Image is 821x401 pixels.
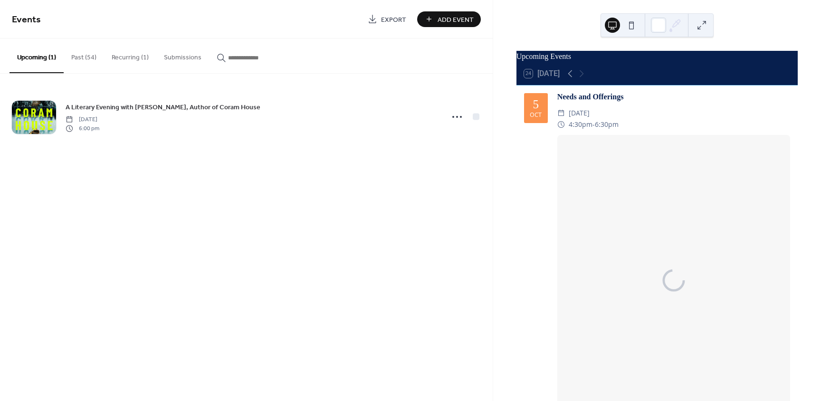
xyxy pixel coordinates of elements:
span: 6:30pm [595,119,619,130]
span: 4:30pm [569,119,592,130]
a: A Literary Evening with [PERSON_NAME], Author of Coram House [66,102,260,113]
button: Recurring (1) [104,38,156,72]
div: Upcoming Events [516,51,798,62]
span: Events [12,10,41,29]
span: Add Event [438,15,474,25]
button: Add Event [417,11,481,27]
a: Export [361,11,413,27]
span: 6:00 pm [66,124,99,133]
span: Export [381,15,406,25]
span: - [592,119,595,130]
button: Submissions [156,38,209,72]
span: [DATE] [569,107,590,119]
div: ​ [557,107,565,119]
div: ​ [557,119,565,130]
button: Upcoming (1) [10,38,64,73]
div: 5 [533,98,539,110]
div: Needs and Offerings [557,91,790,103]
div: Oct [530,112,542,118]
span: A Literary Evening with [PERSON_NAME], Author of Coram House [66,103,260,113]
span: [DATE] [66,115,99,124]
button: Past (54) [64,38,104,72]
